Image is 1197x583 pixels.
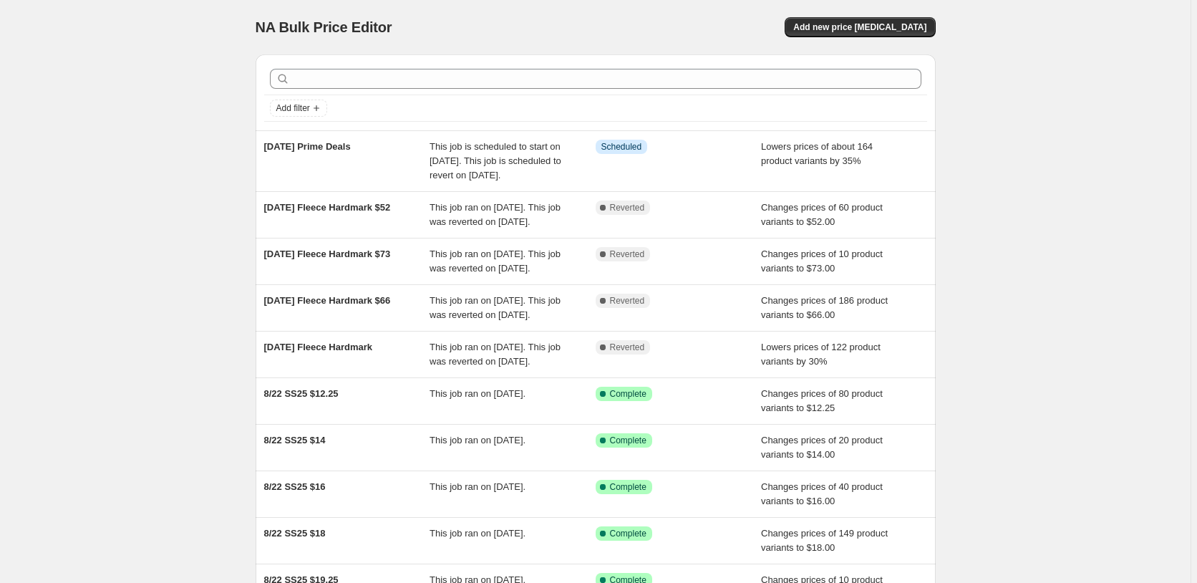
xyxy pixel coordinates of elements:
[430,295,561,320] span: This job ran on [DATE]. This job was reverted on [DATE].
[264,342,372,352] span: [DATE] Fleece Hardmark
[270,100,327,117] button: Add filter
[430,388,525,399] span: This job ran on [DATE].
[610,435,646,446] span: Complete
[761,249,883,274] span: Changes prices of 10 product variants to $73.00
[430,435,525,445] span: This job ran on [DATE].
[610,295,645,307] span: Reverted
[264,141,351,152] span: [DATE] Prime Deals
[785,17,935,37] button: Add new price [MEDICAL_DATA]
[761,435,883,460] span: Changes prices of 20 product variants to $14.00
[761,342,881,367] span: Lowers prices of 122 product variants by 30%
[256,19,392,35] span: NA Bulk Price Editor
[793,21,926,33] span: Add new price [MEDICAL_DATA]
[761,295,888,320] span: Changes prices of 186 product variants to $66.00
[264,388,339,399] span: 8/22 SS25 $12.25
[610,528,646,539] span: Complete
[610,249,645,260] span: Reverted
[761,481,883,506] span: Changes prices of 40 product variants to $16.00
[761,141,873,166] span: Lowers prices of about 164 product variants by 35%
[430,528,525,539] span: This job ran on [DATE].
[264,202,391,213] span: [DATE] Fleece Hardmark $52
[761,528,888,553] span: Changes prices of 149 product variants to $18.00
[430,202,561,227] span: This job ran on [DATE]. This job was reverted on [DATE].
[264,295,391,306] span: [DATE] Fleece Hardmark $66
[601,141,642,153] span: Scheduled
[430,141,561,180] span: This job is scheduled to start on [DATE]. This job is scheduled to revert on [DATE].
[264,249,391,259] span: [DATE] Fleece Hardmark $73
[610,342,645,353] span: Reverted
[430,342,561,367] span: This job ran on [DATE]. This job was reverted on [DATE].
[610,481,646,493] span: Complete
[430,481,525,492] span: This job ran on [DATE].
[276,102,310,114] span: Add filter
[610,388,646,400] span: Complete
[264,528,326,539] span: 8/22 SS25 $18
[761,202,883,227] span: Changes prices of 60 product variants to $52.00
[264,435,326,445] span: 8/22 SS25 $14
[430,249,561,274] span: This job ran on [DATE]. This job was reverted on [DATE].
[761,388,883,413] span: Changes prices of 80 product variants to $12.25
[264,481,326,492] span: 8/22 SS25 $16
[610,202,645,213] span: Reverted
